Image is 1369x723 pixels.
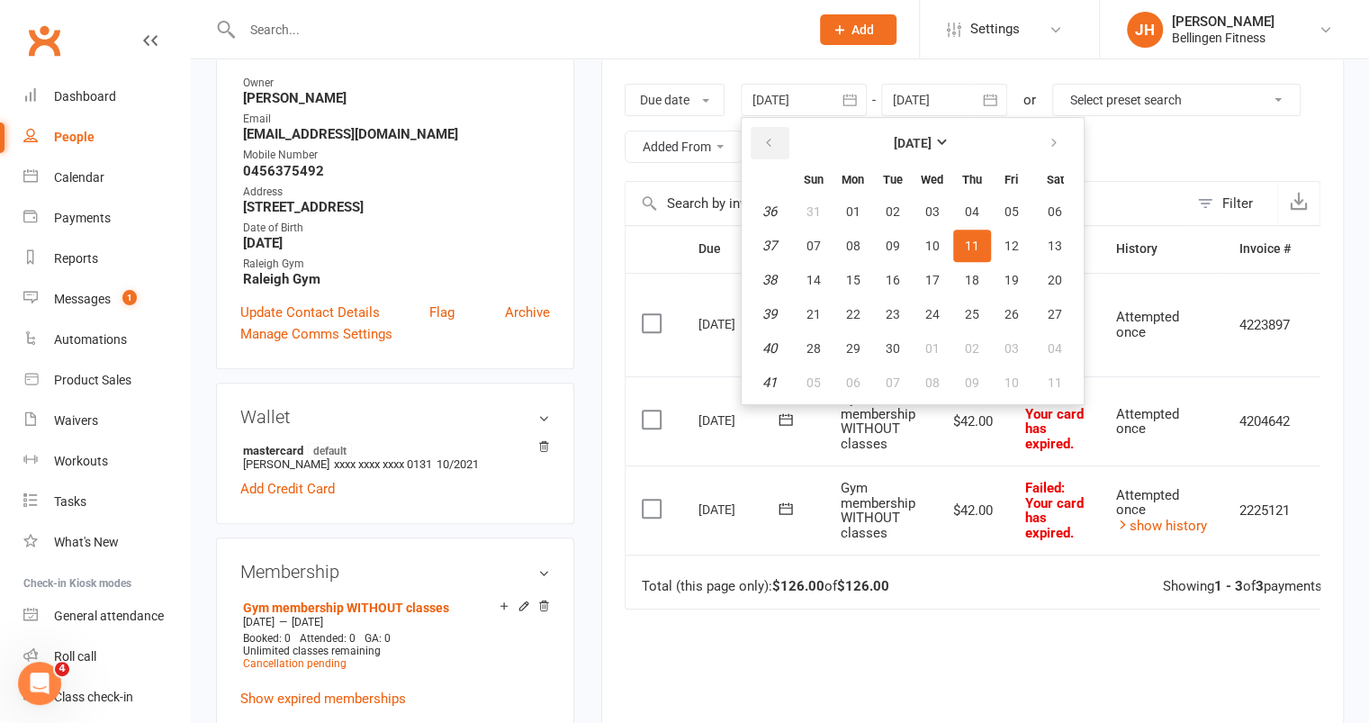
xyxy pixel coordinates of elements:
[762,272,777,288] em: 38
[505,302,550,323] a: Archive
[846,307,860,321] span: 22
[841,480,915,541] span: Gym membership WITHOUT classes
[965,204,979,219] span: 04
[846,204,860,219] span: 01
[54,373,131,387] div: Product Sales
[846,341,860,356] span: 29
[965,341,979,356] span: 02
[925,375,940,390] span: 08
[55,662,69,676] span: 4
[841,391,915,452] span: Gym membership WITHOUT classes
[965,307,979,321] span: 25
[626,182,1188,225] input: Search by invoice number
[240,34,550,61] h3: Contact information
[1172,14,1274,30] div: [PERSON_NAME]
[846,273,860,287] span: 15
[874,332,912,365] button: 30
[1048,204,1062,219] span: 06
[886,375,900,390] span: 07
[23,279,190,320] a: Messages 1
[23,239,190,279] a: Reports
[834,366,872,399] button: 06
[243,645,381,657] span: Unlimited classes remaining
[886,239,900,253] span: 09
[1048,375,1062,390] span: 11
[1223,273,1307,377] td: 4223897
[762,238,777,254] em: 37
[239,615,550,629] div: —
[54,89,116,104] div: Dashboard
[1004,173,1018,186] small: Friday
[1004,204,1019,219] span: 05
[243,90,550,106] strong: [PERSON_NAME]
[1032,332,1078,365] button: 04
[874,264,912,296] button: 16
[1172,30,1274,46] div: Bellingen Fitness
[953,195,991,228] button: 04
[874,366,912,399] button: 07
[795,230,833,262] button: 07
[240,562,550,582] h3: Membership
[953,366,991,399] button: 09
[1223,226,1307,272] th: Invoice #
[243,199,550,215] strong: [STREET_ADDRESS]
[23,360,190,401] a: Product Sales
[925,204,940,219] span: 03
[54,690,133,704] div: Class check-in
[122,290,137,305] span: 1
[1032,230,1078,262] button: 13
[243,220,550,237] div: Date of Birth
[243,75,550,92] div: Owner
[914,298,951,330] button: 24
[642,579,889,594] div: Total (this page only): of
[54,170,104,185] div: Calendar
[240,302,380,323] a: Update Contact Details
[1048,273,1062,287] span: 20
[1116,518,1207,534] a: show history
[834,195,872,228] button: 01
[308,443,352,457] span: default
[1223,465,1307,555] td: 2225121
[851,23,874,37] span: Add
[54,649,96,664] div: Roll call
[243,235,550,251] strong: [DATE]
[54,211,111,225] div: Payments
[953,332,991,365] button: 02
[243,443,541,457] strong: mastercard
[1032,195,1078,228] button: 06
[243,657,347,670] a: Cancellation pending
[243,632,291,645] span: Booked: 0
[1163,579,1322,594] div: Showing of payments
[54,609,164,623] div: General attendance
[925,341,940,356] span: 01
[243,147,550,164] div: Mobile Number
[237,17,797,42] input: Search...
[292,616,323,628] span: [DATE]
[1025,391,1084,452] span: : Your card has expired.
[804,173,824,186] small: Sunday
[1004,273,1019,287] span: 19
[18,662,61,705] iframe: Intercom live chat
[762,340,777,357] em: 40
[54,292,111,306] div: Messages
[625,131,743,163] button: Added From
[1214,578,1243,594] strong: 1 - 3
[23,77,190,117] a: Dashboard
[932,465,1009,555] td: $42.00
[625,84,725,116] button: Due date
[429,302,455,323] a: Flag
[874,230,912,262] button: 09
[953,298,991,330] button: 25
[243,184,550,201] div: Address
[240,440,550,474] li: [PERSON_NAME]
[834,298,872,330] button: 22
[970,9,1020,50] span: Settings
[1023,89,1036,111] div: or
[243,271,550,287] strong: Raleigh Gym
[914,264,951,296] button: 17
[993,195,1031,228] button: 05
[1047,173,1064,186] small: Saturday
[846,375,860,390] span: 06
[795,264,833,296] button: 14
[243,126,550,142] strong: [EMAIL_ADDRESS][DOMAIN_NAME]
